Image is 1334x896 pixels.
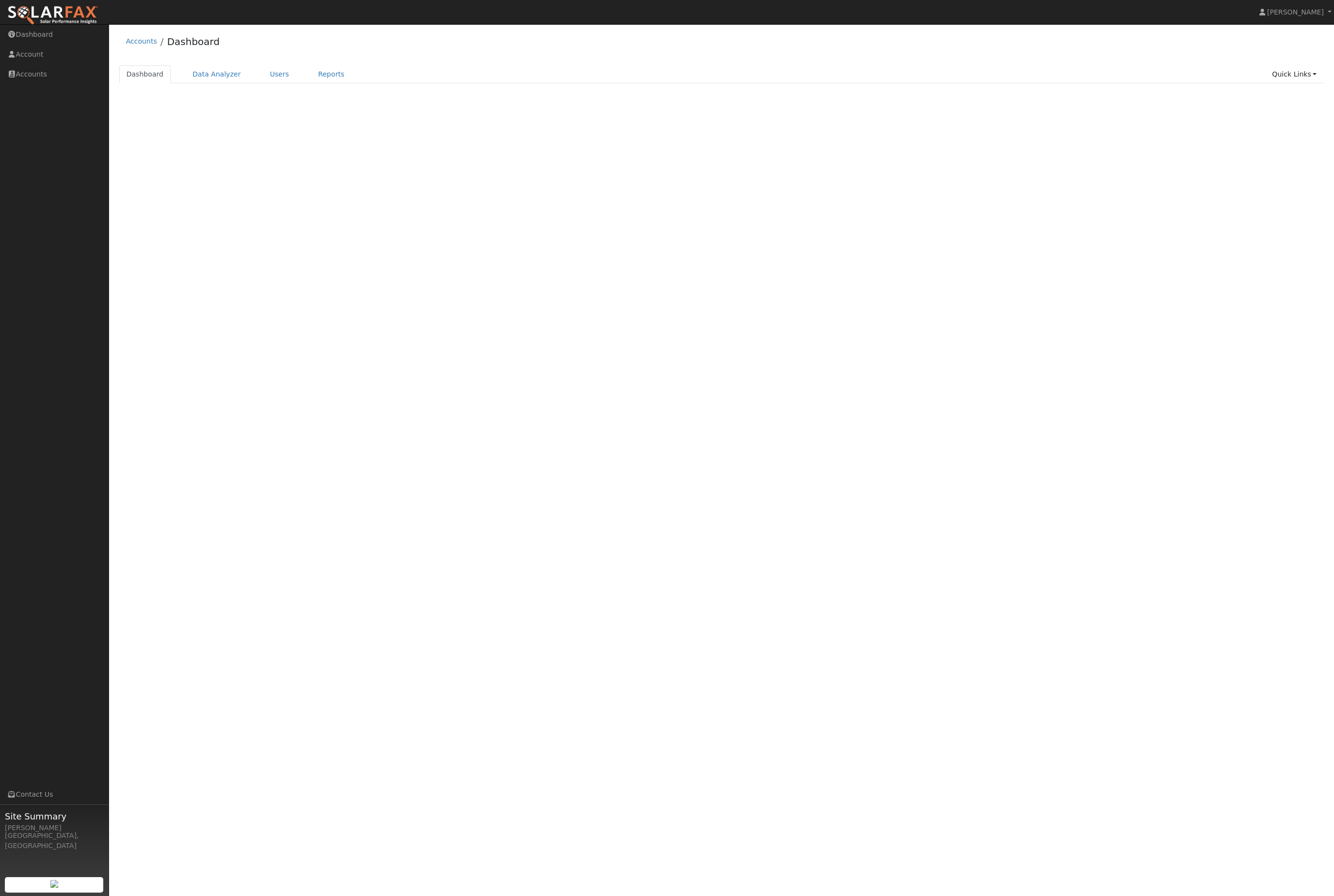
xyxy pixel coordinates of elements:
[167,36,220,47] a: Dashboard
[7,5,98,26] img: SolarFax
[1267,8,1324,16] span: [PERSON_NAME]
[185,65,248,83] a: Data Analyzer
[119,65,171,83] a: Dashboard
[1265,65,1324,83] a: Quick Links
[50,880,58,888] img: retrieve
[311,65,351,83] a: Reports
[5,831,104,851] div: [GEOGRAPHIC_DATA], [GEOGRAPHIC_DATA]
[5,810,104,823] span: Site Summary
[5,823,104,833] div: [PERSON_NAME]
[263,65,297,83] a: Users
[126,37,157,45] a: Accounts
